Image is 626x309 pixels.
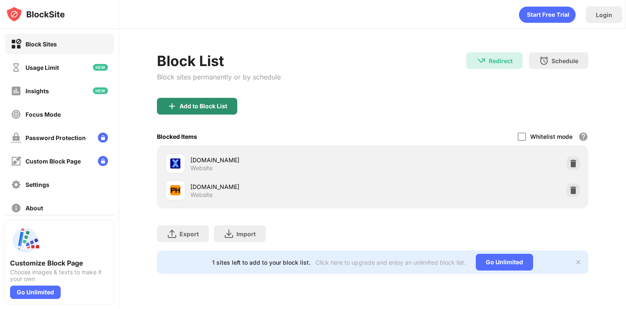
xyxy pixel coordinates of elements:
div: Insights [26,87,49,94]
img: favicons [170,158,180,169]
div: Focus Mode [26,111,61,118]
img: favicons [170,185,180,195]
img: block-on.svg [11,39,21,49]
img: customize-block-page-off.svg [11,156,21,166]
div: Whitelist mode [530,133,572,140]
div: Customize Block Page [10,259,109,267]
img: focus-off.svg [11,109,21,120]
div: Website [190,164,213,172]
div: Add to Block List [180,103,227,110]
div: Block List [157,52,281,69]
img: time-usage-off.svg [11,62,21,73]
img: x-button.svg [575,259,582,266]
div: Blocked Items [157,133,197,140]
div: Login [596,11,612,18]
img: new-icon.svg [93,87,108,94]
img: settings-off.svg [11,179,21,190]
div: Password Protection [26,134,86,141]
div: Go Unlimited [476,254,533,271]
div: Settings [26,181,49,188]
img: about-off.svg [11,203,21,213]
div: Schedule [552,57,578,64]
div: About [26,204,43,212]
div: Block sites permanently or by schedule [157,73,281,81]
div: Block Sites [26,41,57,48]
div: Import [236,230,256,237]
img: lock-menu.svg [98,156,108,166]
img: lock-menu.svg [98,133,108,143]
div: Click here to upgrade and enjoy an unlimited block list. [316,259,466,266]
img: logo-blocksite.svg [6,6,65,23]
img: push-custom-page.svg [10,225,40,255]
img: insights-off.svg [11,86,21,96]
div: 1 sites left to add to your block list. [212,259,310,266]
div: Redirect [489,57,513,64]
div: Usage Limit [26,64,59,71]
img: password-protection-off.svg [11,133,21,143]
div: Export [180,230,199,237]
div: animation [519,6,576,23]
img: new-icon.svg [93,64,108,71]
div: Website [190,191,213,199]
div: Choose images & texts to make it your own [10,269,109,282]
div: [DOMAIN_NAME] [190,182,373,191]
div: Custom Block Page [26,158,81,165]
div: Go Unlimited [10,286,61,299]
div: [DOMAIN_NAME] [190,156,373,164]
